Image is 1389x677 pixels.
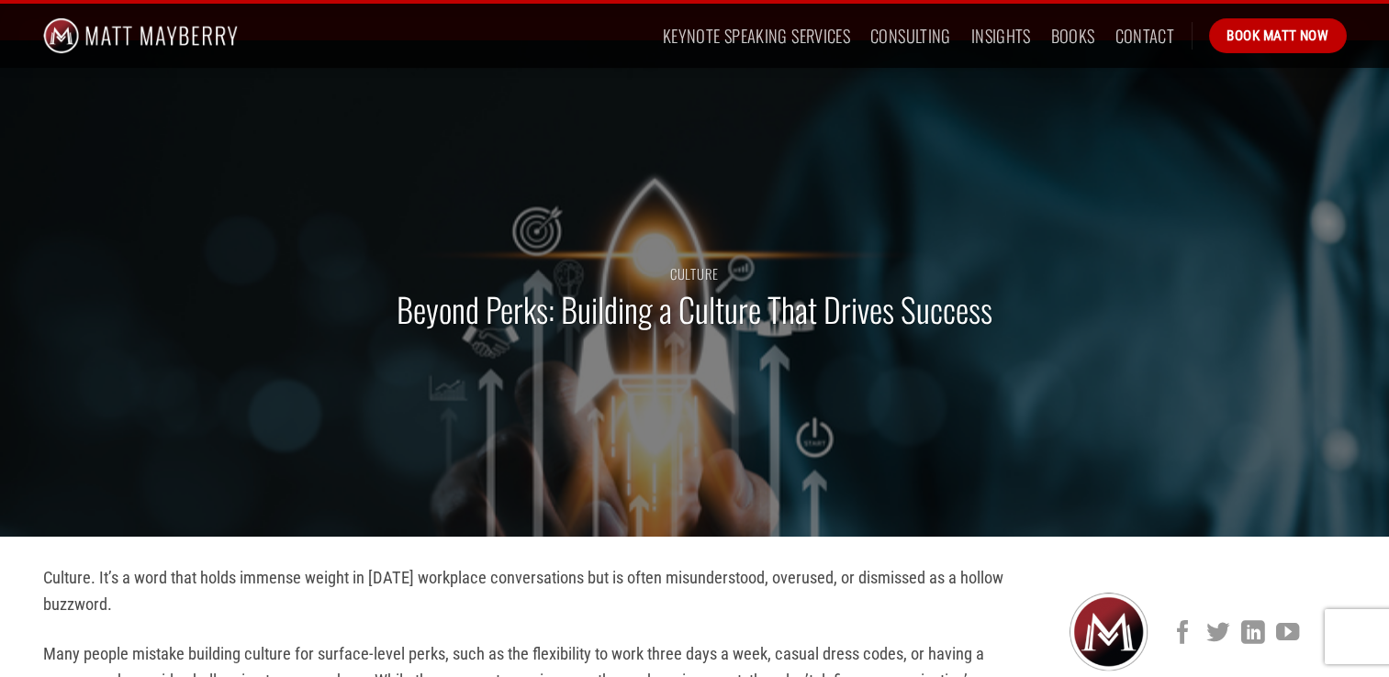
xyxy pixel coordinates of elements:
[971,19,1031,52] a: Insights
[1276,621,1299,647] a: Follow on YouTube
[1206,621,1229,647] a: Follow on Twitter
[663,19,850,52] a: Keynote Speaking Services
[1115,19,1175,52] a: Contact
[1241,621,1264,647] a: Follow on LinkedIn
[43,4,239,68] img: Matt Mayberry
[397,288,992,331] h1: Beyond Perks: Building a Culture That Drives Success
[1209,18,1346,53] a: Book Matt Now
[43,564,1007,618] p: Culture. It’s a word that holds immense weight in [DATE] workplace conversations but is often mis...
[1051,19,1095,52] a: Books
[1171,621,1194,647] a: Follow on Facebook
[670,263,719,283] a: Culture
[1227,25,1328,47] span: Book Matt Now
[870,19,951,52] a: Consulting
